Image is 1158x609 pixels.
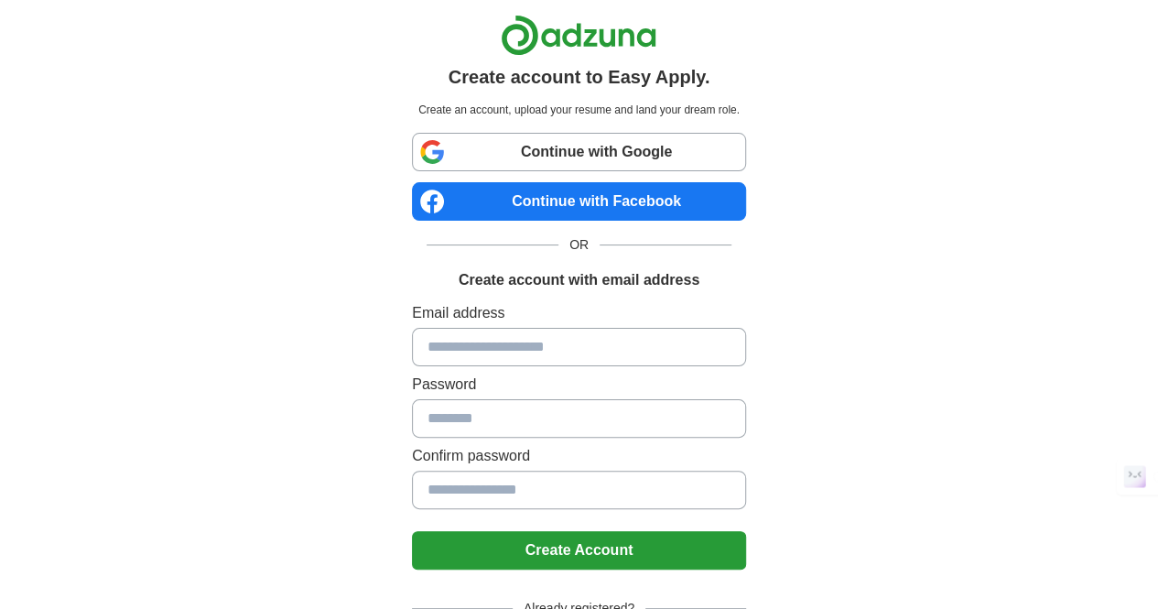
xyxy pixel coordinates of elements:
[412,531,746,570] button: Create Account
[416,102,742,118] p: Create an account, upload your resume and land your dream role.
[449,63,710,91] h1: Create account to Easy Apply.
[412,133,746,171] a: Continue with Google
[501,15,656,56] img: Adzuna logo
[459,269,699,291] h1: Create account with email address
[412,302,746,324] label: Email address
[558,235,600,255] span: OR
[412,182,746,221] a: Continue with Facebook
[412,445,746,467] label: Confirm password
[412,374,746,396] label: Password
